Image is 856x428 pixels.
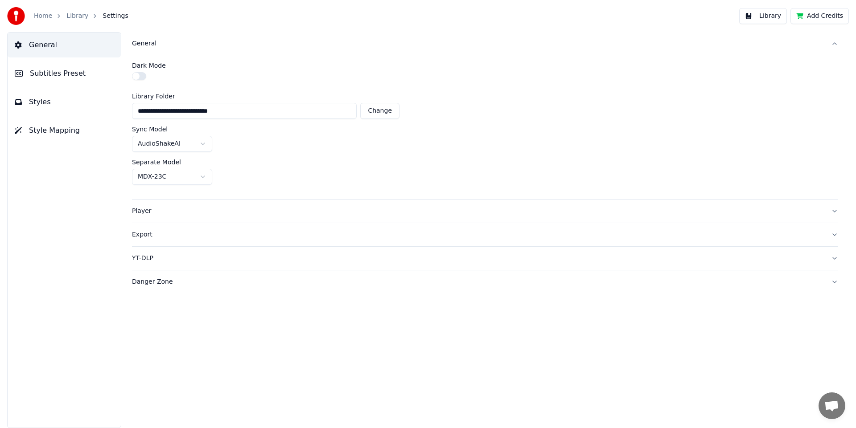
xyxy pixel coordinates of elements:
[30,68,86,79] span: Subtitles Preset
[132,55,838,199] div: General
[29,97,51,107] span: Styles
[8,90,121,114] button: Styles
[132,62,166,69] label: Dark Mode
[819,392,845,419] div: Open chat
[132,93,399,99] label: Library Folder
[132,200,838,223] button: Player
[34,12,52,20] a: Home
[132,39,824,48] div: General
[34,12,128,20] nav: breadcrumb
[103,12,128,20] span: Settings
[132,223,838,246] button: Export
[8,33,121,57] button: General
[132,277,824,286] div: Danger Zone
[7,7,25,25] img: youka
[132,126,168,132] label: Sync Model
[132,270,838,293] button: Danger Zone
[132,247,838,270] button: YT-DLP
[132,230,824,239] div: Export
[132,32,838,55] button: General
[132,254,824,263] div: YT-DLP
[29,125,80,136] span: Style Mapping
[8,118,121,143] button: Style Mapping
[29,40,57,50] span: General
[790,8,849,24] button: Add Credits
[132,159,181,165] label: Separate Model
[132,207,824,216] div: Player
[8,61,121,86] button: Subtitles Preset
[739,8,787,24] button: Library
[66,12,88,20] a: Library
[360,103,399,119] button: Change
